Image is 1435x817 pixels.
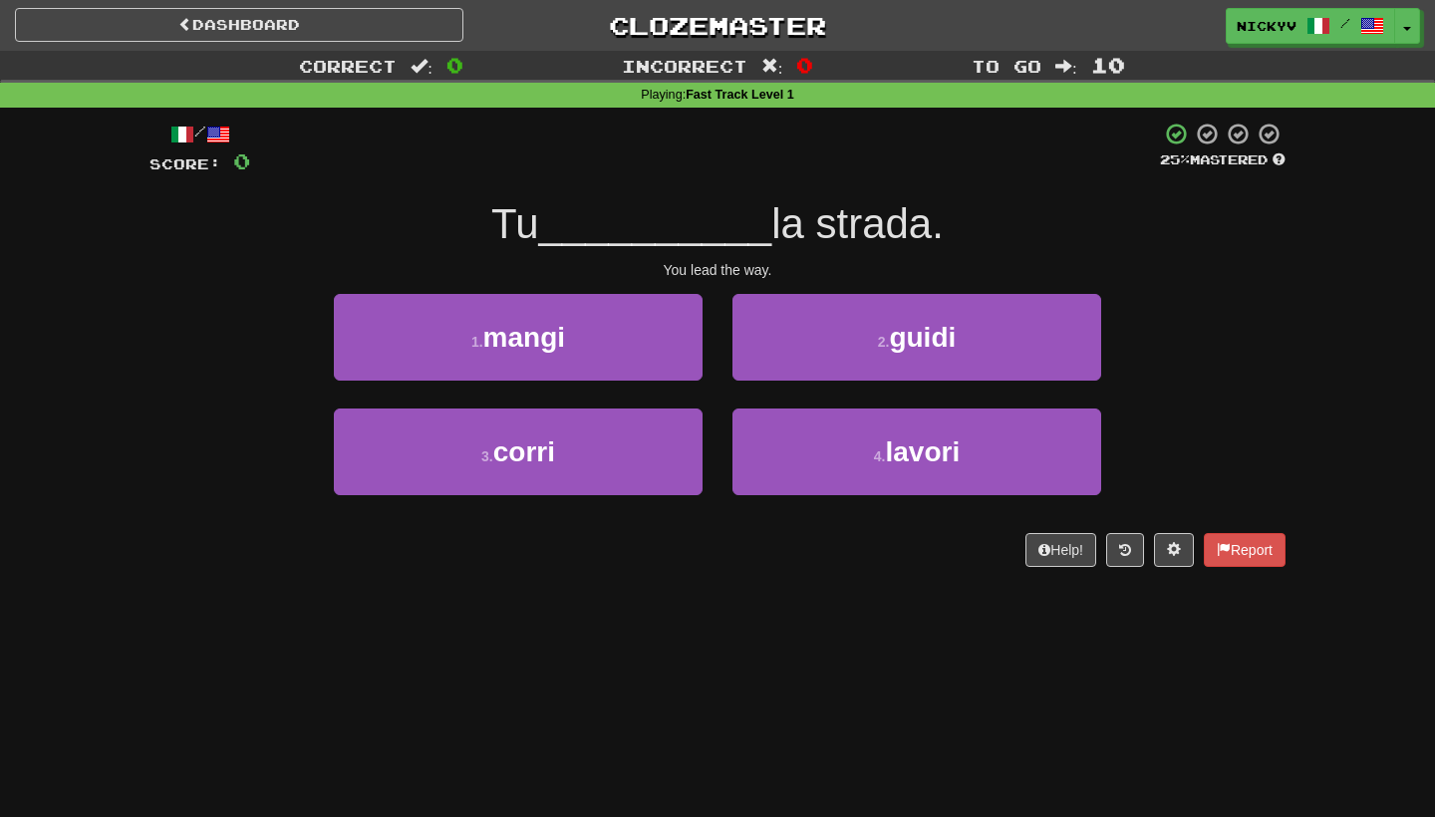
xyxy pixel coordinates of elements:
button: Round history (alt+y) [1106,533,1144,567]
span: nickyv [1237,17,1296,35]
span: : [411,58,432,75]
span: __________ [539,200,772,247]
span: guidi [889,322,956,353]
small: 3 . [481,448,493,464]
span: Correct [299,56,397,76]
strong: Fast Track Level 1 [686,88,794,102]
button: 4.lavori [732,408,1101,495]
a: Dashboard [15,8,463,42]
small: 1 . [471,334,483,350]
span: 0 [796,53,813,77]
button: 2.guidi [732,294,1101,381]
span: 10 [1091,53,1125,77]
button: Help! [1025,533,1096,567]
span: Tu [491,200,538,247]
div: Mastered [1160,151,1286,169]
small: 4 . [874,448,886,464]
span: mangi [483,322,565,353]
span: la strada. [771,200,944,247]
span: / [1340,16,1350,30]
span: Incorrect [622,56,747,76]
span: To go [972,56,1041,76]
button: Report [1204,533,1286,567]
div: You lead the way. [149,260,1286,280]
a: Clozemaster [493,8,942,43]
span: 0 [446,53,463,77]
span: corri [493,436,555,467]
div: / [149,122,250,146]
span: : [761,58,783,75]
span: 25 % [1160,151,1190,167]
small: 2 . [878,334,890,350]
button: 3.corri [334,408,703,495]
span: 0 [233,148,250,173]
span: lavori [885,436,960,467]
span: : [1055,58,1077,75]
button: 1.mangi [334,294,703,381]
span: Score: [149,155,221,172]
a: nickyv / [1226,8,1395,44]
